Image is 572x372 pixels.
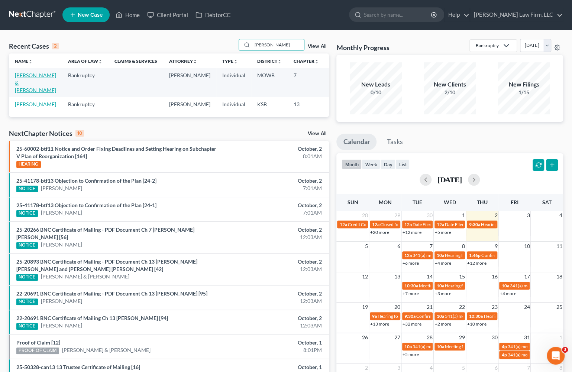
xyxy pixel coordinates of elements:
a: [PERSON_NAME] [41,241,82,248]
span: 18 [556,272,563,281]
td: 7 [288,68,325,97]
span: Hearing for 1 Big Red, LLC [484,313,534,319]
button: list [395,159,410,169]
a: +12 more [403,229,421,235]
div: NOTICE [16,186,38,192]
div: 7:01AM [225,209,321,216]
i: unfold_more [233,59,238,64]
span: 4 [559,211,563,220]
span: Hearing for [PERSON_NAME] [481,222,539,227]
a: 25-50328-can13 13 Trustee Certificate of Mailing [16] [16,364,140,370]
div: 1/15 [498,89,550,96]
a: +6 more [403,260,419,266]
a: +10 more [467,321,486,327]
span: 12a [372,222,379,227]
div: 10 [75,130,84,137]
span: 23 [491,303,498,311]
span: 8 [461,242,466,251]
div: NOTICE [16,210,38,217]
div: October, 2 [225,290,321,297]
a: DebtorCC [192,8,234,22]
div: NOTICE [16,323,38,330]
a: +5 more [435,229,451,235]
span: 29 [458,333,466,342]
td: KSB [251,97,288,111]
div: 2/10 [424,89,476,96]
a: Calendar [336,134,377,150]
span: 12a [404,222,412,227]
a: Client Portal [143,8,192,22]
span: 6 [397,242,401,251]
td: [PERSON_NAME] [163,68,216,97]
a: Area of Lawunfold_more [68,58,103,64]
a: +2 more [435,321,451,327]
span: Hearing for [PERSON_NAME] [445,283,503,288]
span: 29 [394,211,401,220]
td: Individual [216,97,251,111]
span: Sun [347,199,358,205]
span: 5 [364,242,369,251]
a: +4 more [500,291,516,296]
div: New Leads [350,80,402,89]
a: 25-20893 BNC Certificate of Mailing - PDF Document Ch 13 [PERSON_NAME] [PERSON_NAME] and [PERSON_... [16,258,197,272]
span: 16 [491,272,498,281]
td: Individual [216,68,251,97]
span: 1 [559,333,563,342]
div: Recent Cases [9,42,59,50]
span: 21 [426,303,433,311]
th: Claims & Services [109,53,163,68]
span: 14 [426,272,433,281]
span: 9:30a [469,222,480,227]
td: MOWB [251,68,288,97]
span: 10a [437,313,444,319]
a: [PERSON_NAME] & [PERSON_NAME] [41,273,129,280]
input: Search by name... [364,8,432,22]
span: 10a [404,344,412,349]
input: Search by name... [252,39,304,50]
span: Closed for [PERSON_NAME] & [PERSON_NAME] [380,222,475,227]
div: NOTICE [16,242,38,249]
div: New Clients [424,80,476,89]
a: Help [445,8,469,22]
span: Confirmation Hearing for [PERSON_NAME] [416,313,501,319]
span: 28 [361,211,369,220]
a: View All [307,131,326,136]
span: 17 [523,272,530,281]
span: 12a [437,222,444,227]
i: unfold_more [98,59,103,64]
i: unfold_more [193,59,197,64]
button: week [362,159,380,169]
span: 9a [372,313,377,319]
span: 2 [494,211,498,220]
span: 4p [501,344,507,349]
span: Tue [413,199,422,205]
span: 12a [339,222,347,227]
span: 1:46p [469,252,481,258]
div: October, 2 [225,202,321,209]
div: October, 2 [225,145,321,153]
a: [PERSON_NAME] [41,322,82,329]
span: 19 [361,303,369,311]
div: NextChapter Notices [9,129,84,138]
span: 9 [494,242,498,251]
h3: Monthly Progress [336,43,389,52]
div: October, 1 [225,363,321,371]
span: 3 [562,347,568,353]
i: unfold_more [314,59,319,64]
a: 22-20691 BNC Certificate of Mailing Ch 13 [PERSON_NAME] [94] [16,315,168,321]
iframe: Intercom live chat [547,347,565,365]
span: 30 [426,211,433,220]
div: October, 1 [225,339,321,346]
span: 30 [491,333,498,342]
span: 341(a) meeting for [PERSON_NAME] [413,252,484,258]
span: Date Filed for [PERSON_NAME] & [PERSON_NAME] [445,222,546,227]
span: Meeting for [PERSON_NAME] [445,344,503,349]
span: 4p [501,352,507,358]
a: [PERSON_NAME] Law Firm, LLC [470,8,563,22]
span: Thu [477,199,488,205]
div: October, 2 [225,226,321,234]
span: 28 [426,333,433,342]
span: 11 [556,242,563,251]
a: +32 more [403,321,421,327]
a: +20 more [370,229,389,235]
